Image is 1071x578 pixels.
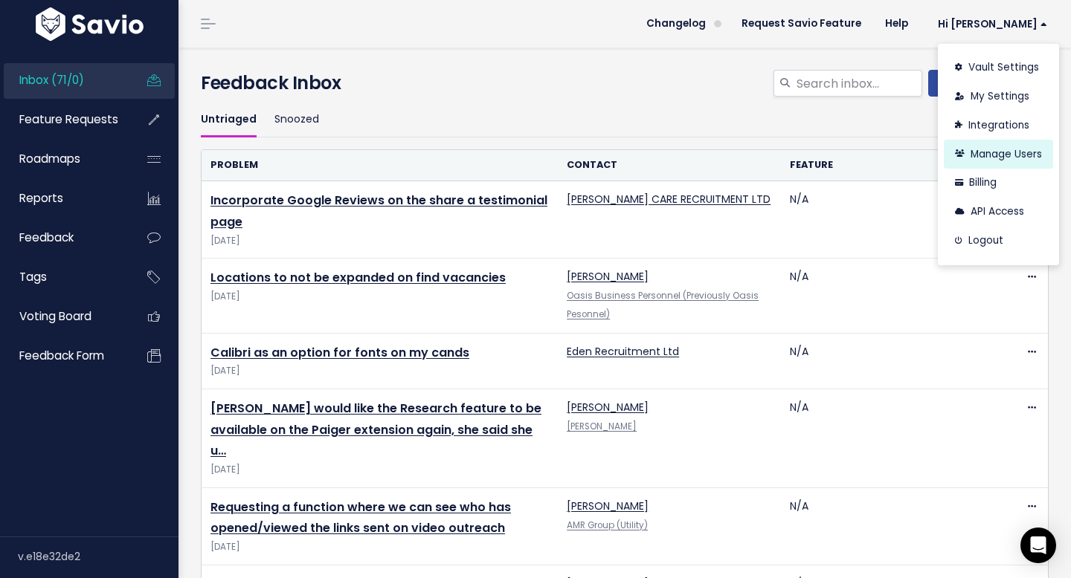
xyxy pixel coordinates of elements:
[567,499,649,513] a: [PERSON_NAME]
[4,142,123,176] a: Roadmaps
[19,308,91,324] span: Voting Board
[873,13,920,35] a: Help
[730,13,873,35] a: Request Savio Feature
[567,400,649,415] a: [PERSON_NAME]
[18,537,178,576] div: v.e18e32de2
[781,389,1003,487] td: N/A
[781,150,1003,181] th: Feature
[274,103,319,137] a: Snoozed
[944,53,1053,82] a: Vault Settings
[795,70,922,97] input: Search inbox...
[781,333,1003,389] td: N/A
[567,269,649,284] a: [PERSON_NAME]
[210,269,506,286] a: Locations to not be expanded on find vacancies
[210,233,549,249] span: [DATE]
[19,269,47,285] span: Tags
[32,7,147,41] img: logo-white.9d6f32f41409.svg
[19,348,104,363] span: Feedback form
[19,151,80,166] span: Roadmaps
[19,190,63,206] span: Reports
[567,192,771,207] a: [PERSON_NAME] CARE RECRUITMENT LTD
[1020,527,1056,563] div: Open Intercom Messenger
[210,462,549,478] span: [DATE]
[210,499,511,537] a: Requesting a function where we can see who has opened/viewed the links sent on video outreach
[4,181,123,215] a: Reports
[944,111,1053,140] a: Integrations
[567,344,679,359] a: Eden Recruitment Ltd
[210,539,549,555] span: [DATE]
[944,140,1053,169] a: Manage Users
[567,420,637,432] a: [PERSON_NAME]
[920,13,1059,36] a: Hi [PERSON_NAME]
[944,169,1053,198] a: Billing
[944,198,1053,227] a: API Access
[781,259,1003,334] td: N/A
[4,339,123,373] a: Feedback form
[210,344,469,361] a: Calibri as an option for fonts on my cands
[567,519,648,531] a: AMR Group (Utility)
[567,290,759,320] a: Oasis Business Personnel (Previously Oasis Pesonnel)
[4,63,123,97] a: Inbox (71/0)
[938,19,1047,30] span: Hi [PERSON_NAME]
[944,227,1053,256] a: Logout
[938,44,1059,265] div: Hi [PERSON_NAME]
[944,82,1053,111] a: My Settings
[201,103,257,137] a: Untriaged
[210,363,549,379] span: [DATE]
[19,72,84,88] span: Inbox (71/0)
[201,103,1049,137] ul: Filter feature requests
[4,221,123,255] a: Feedback
[19,230,74,245] span: Feedback
[210,192,547,230] a: Incorporate Google Reviews on the share a testimonial page
[4,260,123,294] a: Tags
[19,111,118,127] span: Feature Requests
[202,150,558,181] th: Problem
[4,299,123,334] a: Voting Board
[646,19,706,29] span: Changelog
[4,103,123,137] a: Feature Requests
[558,150,780,181] th: Contact
[210,289,549,305] span: [DATE]
[781,487,1003,565] td: N/A
[201,70,1049,97] h4: Feedback Inbox
[210,400,541,460] a: [PERSON_NAME] would like the Research feature to be available on the Paiger extension again, she ...
[928,70,1049,97] a: New Feedback
[781,181,1003,259] td: N/A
